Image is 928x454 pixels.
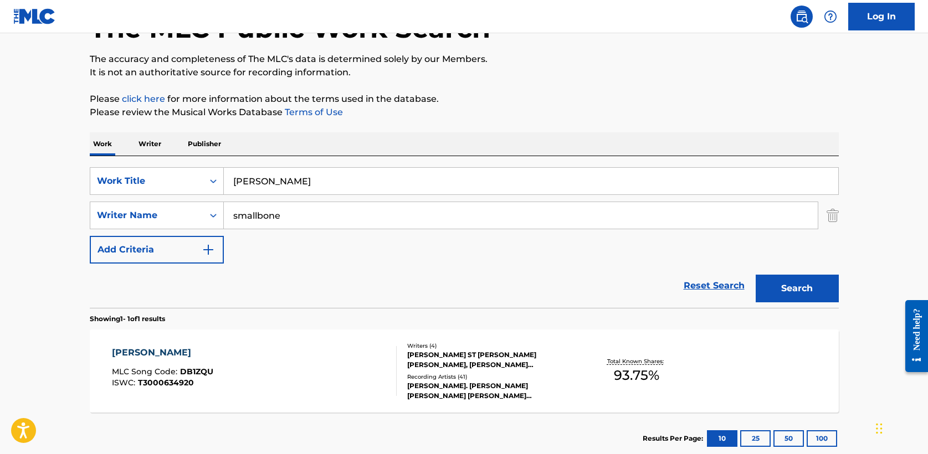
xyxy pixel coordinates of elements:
[607,357,666,365] p: Total Known Shares:
[283,107,343,117] a: Terms of Use
[827,202,839,229] img: Delete Criterion
[184,132,224,156] p: Publisher
[97,174,197,188] div: Work Title
[112,367,180,376] span: MLC Song Code :
[876,412,883,445] div: Drag
[135,132,165,156] p: Writer
[112,346,213,359] div: [PERSON_NAME]
[90,314,165,324] p: Showing 1 - 1 of 1 results
[643,434,706,443] p: Results Per Page:
[740,430,771,447] button: 25
[707,430,737,447] button: 10
[407,350,575,370] div: [PERSON_NAME] ST [PERSON_NAME] [PERSON_NAME], [PERSON_NAME] [PERSON_NAME] [PERSON_NAME]
[90,329,839,412] a: [PERSON_NAME]MLC Song Code:DB1ZQUISWC:T3000634920Writers (4)[PERSON_NAME] ST [PERSON_NAME] [PERSO...
[807,430,837,447] button: 100
[122,94,165,104] a: click here
[873,401,928,454] iframe: Chat Widget
[614,365,659,385] span: 93.75 %
[678,274,750,298] a: Reset Search
[791,6,813,28] a: Public Search
[819,6,842,28] div: Help
[407,342,575,350] div: Writers ( 4 )
[795,10,808,23] img: search
[773,430,804,447] button: 50
[90,92,839,106] p: Please for more information about the terms used in the database.
[202,243,215,256] img: 9d2ae6d4665cec9f34b9.svg
[897,292,928,381] iframe: Resource Center
[138,378,194,388] span: T3000634920
[90,53,839,66] p: The accuracy and completeness of The MLC's data is determined solely by our Members.
[407,373,575,381] div: Recording Artists ( 41 )
[90,66,839,79] p: It is not an authoritative source for recording information.
[756,275,839,302] button: Search
[180,367,213,376] span: DB1ZQU
[90,132,115,156] p: Work
[97,209,197,222] div: Writer Name
[90,106,839,119] p: Please review the Musical Works Database
[824,10,837,23] img: help
[90,236,224,264] button: Add Criteria
[848,3,915,30] a: Log In
[407,381,575,401] div: [PERSON_NAME]. [PERSON_NAME] [PERSON_NAME] [PERSON_NAME] [PERSON_NAME] [PERSON_NAME] [PERSON_NAME...
[112,378,138,388] span: ISWC :
[90,167,839,308] form: Search Form
[13,8,56,24] img: MLC Logo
